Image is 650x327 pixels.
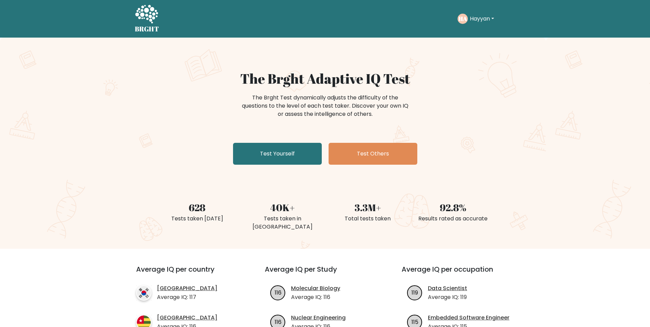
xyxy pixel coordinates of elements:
[159,70,492,87] h1: The Brght Adaptive IQ Test
[159,215,236,223] div: Tests taken [DATE]
[135,25,159,33] h5: BRGHT
[415,200,492,215] div: 92.8%
[275,288,281,296] text: 116
[244,215,321,231] div: Tests taken in [GEOGRAPHIC_DATA]
[468,14,496,23] button: Hayyan
[415,215,492,223] div: Results rated as accurate
[136,265,240,282] h3: Average IQ per country
[157,314,217,322] a: [GEOGRAPHIC_DATA]
[265,265,385,282] h3: Average IQ per Study
[135,3,159,35] a: BRGHT
[411,288,418,296] text: 119
[136,285,151,301] img: country
[244,200,321,215] div: 40K+
[291,314,346,322] a: Nuclear Engineering
[411,318,418,326] text: 115
[159,200,236,215] div: 628
[329,215,406,223] div: Total tests taken
[428,293,467,301] p: Average IQ: 119
[275,318,281,326] text: 116
[402,265,522,282] h3: Average IQ per occupation
[291,293,340,301] p: Average IQ: 116
[458,15,467,23] text: HA
[329,200,406,215] div: 3.3M+
[157,293,217,301] p: Average IQ: 117
[291,284,340,292] a: Molecular Biology
[240,94,410,118] div: The Brght Test dynamically adjusts the difficulty of the questions to the level of each test take...
[233,143,322,165] a: Test Yourself
[428,284,467,292] a: Data Scientist
[157,284,217,292] a: [GEOGRAPHIC_DATA]
[428,314,509,322] a: Embedded Software Engineer
[329,143,417,165] a: Test Others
